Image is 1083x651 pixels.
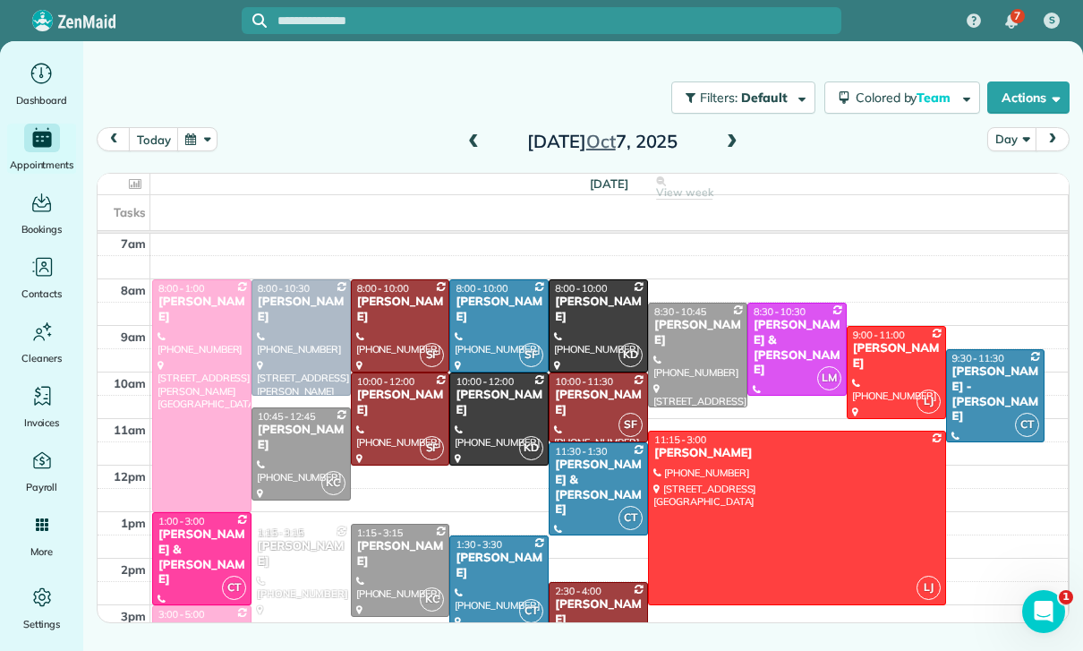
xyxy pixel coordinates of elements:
div: [PERSON_NAME] - [PERSON_NAME] [951,364,1040,425]
span: 10:00 - 12:00 [456,375,514,388]
div: [PERSON_NAME] [257,295,345,325]
span: Dashboard [16,91,67,109]
span: 8am [121,283,146,297]
button: prev [97,127,131,151]
div: [PERSON_NAME] [455,551,543,581]
div: [PERSON_NAME] [653,446,940,461]
span: Default [741,90,789,106]
button: Filters: Default [671,81,815,114]
div: [PERSON_NAME] & [PERSON_NAME] [753,318,841,379]
span: 7 [1014,9,1020,23]
span: LJ [917,390,941,414]
span: 9am [121,330,146,344]
span: 10:00 - 11:30 [555,375,613,388]
div: [PERSON_NAME] [554,388,643,418]
span: 1:30 - 3:30 [456,538,502,551]
span: 10am [114,376,146,390]
span: View week [656,185,713,200]
span: Payroll [26,478,58,496]
span: 10:45 - 12:45 [258,410,316,423]
a: Payroll [7,446,76,496]
a: Dashboard [7,59,76,109]
div: [PERSON_NAME] [455,295,543,325]
span: 10:00 - 12:00 [357,375,415,388]
span: 3pm [121,609,146,623]
button: Focus search [242,13,267,28]
span: KC [321,471,345,495]
span: 1pm [121,516,146,530]
span: SF [420,436,444,460]
span: Invoices [24,414,60,432]
button: today [129,127,178,151]
span: 11am [114,423,146,437]
span: 8:00 - 1:00 [158,282,205,295]
span: 7am [121,236,146,251]
a: Invoices [7,381,76,432]
span: 1:00 - 3:00 [158,515,205,527]
span: 2:30 - 4:00 [555,585,601,597]
span: 11:15 - 3:00 [654,433,706,446]
div: [PERSON_NAME] [356,295,445,325]
span: KD [519,436,543,460]
span: 12pm [114,469,146,484]
a: Appointments [7,124,76,174]
span: KD [618,343,643,367]
button: Actions [987,81,1070,114]
a: Contacts [7,253,76,303]
span: Contacts [21,285,62,303]
span: 8:30 - 10:45 [654,305,706,318]
div: [PERSON_NAME] [158,295,246,325]
span: SF [420,343,444,367]
span: CT [1015,413,1039,437]
span: LJ [917,576,941,600]
span: 8:00 - 10:30 [258,282,310,295]
div: [PERSON_NAME] [257,539,345,570]
span: SF [618,413,643,437]
span: LM [817,366,841,390]
h2: [DATE] 7, 2025 [490,132,714,151]
div: [PERSON_NAME] [356,388,445,418]
div: [PERSON_NAME] & [PERSON_NAME] [554,458,643,518]
span: CT [519,599,543,623]
span: 8:30 - 10:30 [754,305,806,318]
span: 1:15 - 3:15 [357,527,404,539]
span: 9:00 - 11:00 [853,329,905,341]
a: Settings [7,583,76,633]
span: SF [519,343,543,367]
div: [PERSON_NAME] [852,341,941,372]
a: Filters: Default [662,81,815,114]
span: 8:00 - 10:00 [456,282,507,295]
span: 9:30 - 11:30 [952,352,1004,364]
button: next [1036,127,1070,151]
span: Tasks [114,205,146,219]
span: Colored by [856,90,957,106]
span: Cleaners [21,349,62,367]
div: [PERSON_NAME] [455,388,543,418]
span: Bookings [21,220,63,238]
span: CT [618,506,643,530]
span: KC [420,587,444,612]
div: [PERSON_NAME] & [PERSON_NAME] [158,527,246,588]
span: 2pm [121,562,146,577]
span: Oct [586,130,616,152]
div: [PERSON_NAME] [257,423,345,453]
span: 3:00 - 5:00 [158,608,205,621]
div: [PERSON_NAME] [653,318,742,348]
span: More [30,543,53,561]
button: Day [987,127,1036,151]
span: Appointments [10,156,74,174]
svg: Focus search [252,13,267,28]
div: 7 unread notifications [993,2,1030,41]
span: 1:15 - 3:15 [258,527,304,539]
span: CT [222,576,246,600]
button: Colored byTeam [824,81,980,114]
div: [PERSON_NAME] [158,621,246,651]
div: [PERSON_NAME] [554,295,643,325]
span: S [1049,13,1055,28]
span: Filters: [700,90,738,106]
span: 8:00 - 10:00 [555,282,607,295]
span: [DATE] [590,176,628,191]
span: Settings [23,615,61,633]
div: [PERSON_NAME] [356,539,445,570]
span: 8:00 - 10:00 [357,282,409,295]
